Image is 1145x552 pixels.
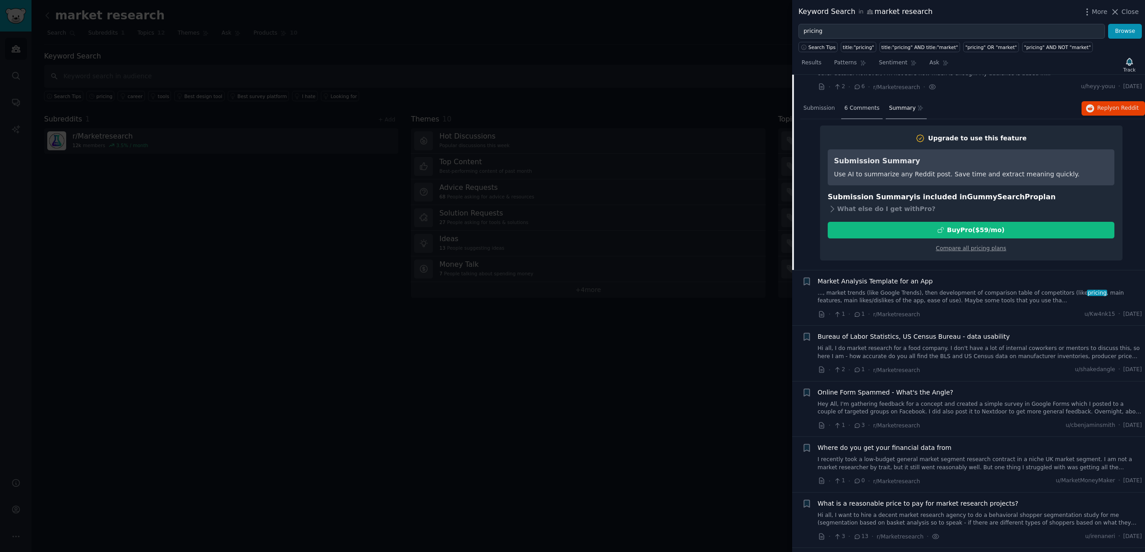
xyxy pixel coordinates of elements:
[834,310,845,319] span: 1
[1123,83,1142,91] span: [DATE]
[1085,533,1115,541] span: u/irenaneri
[853,422,865,430] span: 3
[834,533,845,541] span: 3
[818,345,1142,360] a: Hi all, I do market research for a food company. I don't have a lot of internal coworkers or ment...
[853,310,865,319] span: 1
[1123,310,1142,319] span: [DATE]
[818,277,933,286] a: Market Analysis Template for an App
[868,310,870,319] span: ·
[923,82,925,92] span: ·
[1123,533,1142,541] span: [DATE]
[844,104,879,112] span: 6 Comments
[848,310,850,319] span: ·
[853,533,868,541] span: 13
[848,421,850,430] span: ·
[798,56,825,74] a: Results
[1066,422,1115,430] span: u/cbenjaminsmith
[834,366,845,374] span: 2
[818,332,1010,341] a: Bureau of Labor Statistics, US Census Bureau - data usability
[868,82,870,92] span: ·
[1075,366,1115,374] span: u/shakedangle
[1123,366,1142,374] span: [DATE]
[965,44,1017,50] div: "pricing" OR "market"
[947,225,1005,235] div: Buy Pro ($ 59 /mo )
[848,532,850,541] span: ·
[853,83,865,91] span: 6
[1092,7,1108,17] span: More
[818,388,953,397] a: Online Form Spammed - What's the Angle?
[926,56,952,74] a: Ask
[798,42,838,52] button: Search Tips
[853,477,865,485] span: 0
[831,56,869,74] a: Patterns
[963,42,1019,52] a: "pricing" OR "market"
[853,366,865,374] span: 1
[818,512,1142,527] a: Hi all, I want to hire a decent market research agency to do a behavioral shopper segmentation st...
[1084,310,1115,319] span: u/Kw4nk15
[803,104,835,112] span: Submission
[1118,477,1120,485] span: ·
[967,193,1038,201] span: GummySearch Pro
[829,476,830,486] span: ·
[929,59,939,67] span: Ask
[876,56,920,74] a: Sentiment
[808,44,836,50] span: Search Tips
[818,443,952,453] a: Where do you get your financial data from
[868,365,870,375] span: ·
[1110,7,1139,17] button: Close
[1108,24,1142,39] button: Browse
[829,421,830,430] span: ·
[828,222,1114,238] button: BuyPro($59/mo)
[1123,67,1136,73] div: Track
[1024,44,1091,50] div: "pricing" AND NOT "market"
[828,203,1114,215] div: What else do I get with Pro ?
[881,44,958,50] div: title:"pricing" AND title:"market"
[841,42,876,52] a: title:"pricing"
[928,134,1027,143] div: Upgrade to use this feature
[843,44,875,50] div: title:"pricing"
[848,476,850,486] span: ·
[1087,290,1107,296] span: pricing
[798,24,1105,39] input: Try a keyword related to your business
[873,422,920,429] span: r/Marketresearch
[818,289,1142,305] a: ..., market trends (like Google Trends), then development of comparison table of competitors (lik...
[818,499,1019,508] a: What is a reasonable price to pay for market research projects?
[877,534,924,540] span: r/Marketresearch
[834,422,845,430] span: 1
[1118,310,1120,319] span: ·
[868,476,870,486] span: ·
[828,192,1114,203] h3: Submission Summary is included in plan
[818,456,1142,471] a: I recently took a low-budget general market segment research contract in a niche UK market segmen...
[889,104,915,112] span: Summary
[873,367,920,373] span: r/Marketresearch
[829,365,830,375] span: ·
[873,84,920,90] span: r/Marketresearch
[1118,422,1120,430] span: ·
[829,310,830,319] span: ·
[871,532,873,541] span: ·
[798,6,933,18] div: Keyword Search market research
[873,478,920,485] span: r/Marketresearch
[858,8,863,16] span: in
[1122,7,1139,17] span: Close
[1113,105,1139,111] span: on Reddit
[829,82,830,92] span: ·
[1118,83,1120,91] span: ·
[879,42,960,52] a: title:"pricing" AND title:"market"
[834,59,856,67] span: Patterns
[848,365,850,375] span: ·
[802,59,821,67] span: Results
[834,83,845,91] span: 2
[1022,42,1093,52] a: "pricing" AND NOT "market"
[936,245,1006,251] a: Compare all pricing plans
[1123,477,1142,485] span: [DATE]
[1082,7,1108,17] button: More
[1123,422,1142,430] span: [DATE]
[1082,101,1145,116] button: Replyon Reddit
[834,477,845,485] span: 1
